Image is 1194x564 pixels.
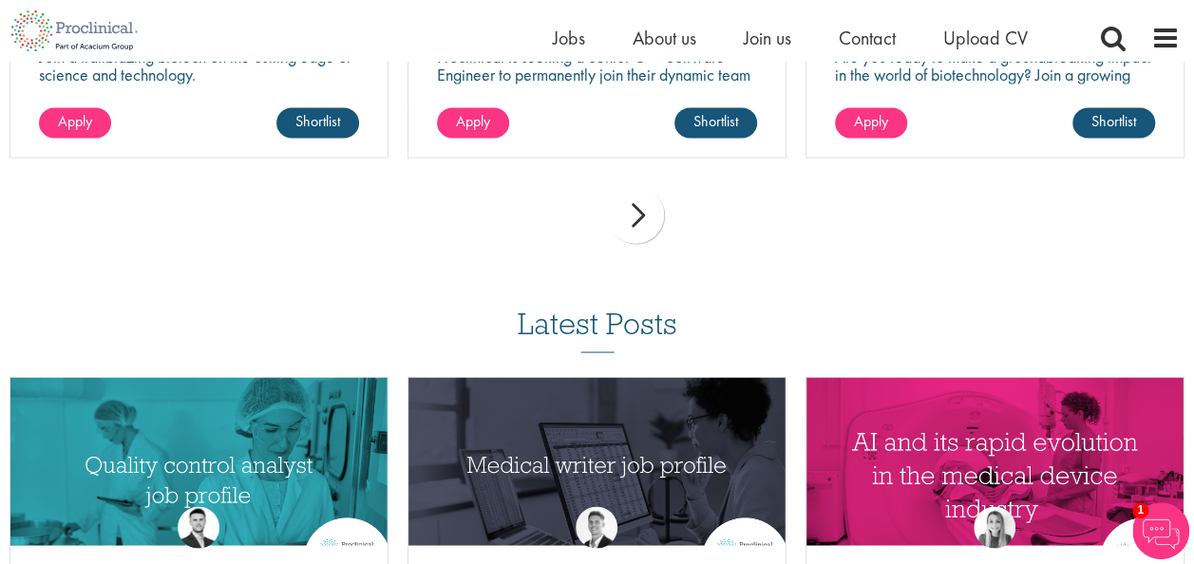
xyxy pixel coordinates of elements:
[408,377,786,545] a: Link to a post
[276,107,359,138] a: Shortlist
[744,26,791,50] a: Join us
[974,506,1015,548] img: Hannah Burke
[835,107,907,138] a: Apply
[58,111,92,131] span: Apply
[854,111,888,131] span: Apply
[576,506,617,548] img: George Watson
[178,506,219,548] img: Joshua Godden
[943,26,1028,50] a: Upload CV
[1132,502,1148,518] span: 1
[633,26,696,50] a: About us
[1132,502,1189,559] img: Chatbot
[553,26,585,50] a: Jobs
[456,111,490,131] span: Apply
[674,107,757,138] a: Shortlist
[39,107,111,138] a: Apply
[839,26,896,50] a: Contact
[1072,107,1155,138] a: Shortlist
[806,377,1184,545] a: Link to a post
[39,47,359,84] p: Join a trailblazing biotech on the cutting edge of science and technology.
[10,377,388,545] a: Link to a post
[518,307,677,352] h3: Latest Posts
[437,107,509,138] a: Apply
[437,47,757,102] p: Proclinical is seeking a Senior C++ Software Engineer to permanently join their dynamic team in [...
[607,186,664,243] div: next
